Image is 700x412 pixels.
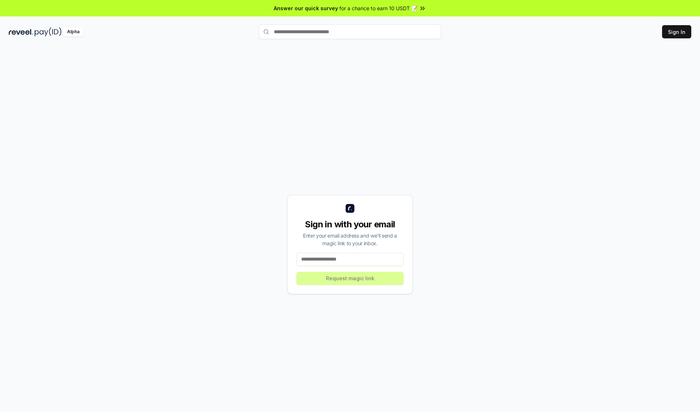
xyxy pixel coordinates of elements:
div: Enter your email address and we’ll send a magic link to your inbox. [296,232,404,247]
button: Sign In [662,25,691,38]
span: Answer our quick survey [274,4,338,12]
div: Sign in with your email [296,219,404,230]
img: logo_small [346,204,354,213]
span: for a chance to earn 10 USDT 📝 [339,4,417,12]
img: reveel_dark [9,27,33,36]
div: Alpha [63,27,83,36]
img: pay_id [35,27,62,36]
